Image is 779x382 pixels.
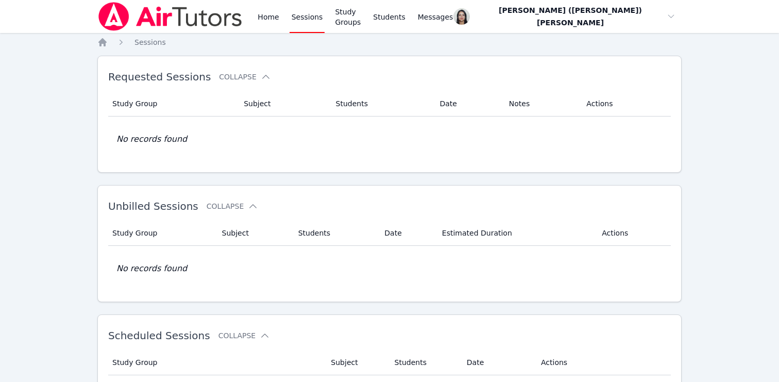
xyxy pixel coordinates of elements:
th: Study Group [108,350,325,375]
button: Collapse [219,72,270,82]
th: Date [434,91,503,117]
nav: Breadcrumb [97,37,682,47]
span: Scheduled Sessions [108,329,210,342]
th: Subject [216,221,292,246]
a: Sessions [134,37,166,47]
th: Actions [580,91,671,117]
th: Study Group [108,91,238,117]
span: Unbilled Sessions [108,200,198,212]
th: Estimated Duration [436,221,596,246]
img: Air Tutors [97,2,243,31]
th: Date [378,221,435,246]
th: Subject [325,350,388,375]
th: Study Group [108,221,216,246]
th: Students [292,221,379,246]
th: Date [461,350,535,375]
th: Notes [503,91,581,117]
td: No records found [108,246,671,291]
td: No records found [108,117,671,162]
span: Sessions [134,38,166,46]
th: Students [388,350,461,375]
th: Actions [596,221,671,246]
th: Actions [535,350,671,375]
span: Requested Sessions [108,71,211,83]
th: Students [330,91,434,117]
span: Messages [418,12,453,22]
button: Collapse [218,330,270,341]
th: Subject [238,91,329,117]
button: Collapse [207,201,258,211]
